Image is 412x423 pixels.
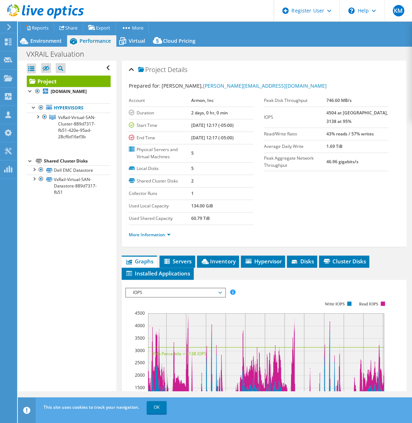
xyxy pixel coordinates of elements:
label: Local Disks [129,165,191,172]
label: Average Daily Write [264,143,326,150]
b: 2 [191,178,194,184]
span: [PERSON_NAME], [162,82,326,89]
label: Physical Servers and Virtual Machines [129,146,191,160]
span: IOPS [129,288,221,297]
text: 1500 [135,385,145,391]
span: Performance [80,37,111,44]
span: Hypervisor [244,258,281,265]
label: End Time [129,134,191,141]
span: KM [393,5,404,16]
text: 3500 [135,335,145,341]
span: Environment [30,37,62,44]
text: 3000 [135,347,145,354]
text: Write IOPS [325,301,345,306]
span: Project [138,66,166,73]
text: 95th Percentile = 3138 IOPS [152,351,207,357]
a: Dell EMC Datastore [27,165,111,175]
span: VxRail-Virtual-SAN-Cluster-889d7317-fb51-420e-95ad-28cf6d16ef3b [58,114,96,140]
text: 4500 [135,310,145,316]
span: This site uses cookies to track your navigation. [44,404,139,410]
label: Used Shared Capacity [129,215,191,222]
a: Share [54,22,83,33]
b: 60.79 TiB [191,215,210,221]
a: [DOMAIN_NAME] [27,87,111,96]
span: Virtual [129,37,145,44]
label: Peak Disk Throughput [264,97,326,104]
text: 4000 [135,323,145,329]
b: 5 [191,165,194,171]
b: Armon, Inc [191,97,214,103]
span: Cloud Pricing [163,37,195,44]
b: [DOMAIN_NAME] [51,88,87,94]
h1: VXRAIL Evaluation [23,50,95,58]
a: VxRail-Virtual-SAN-Cluster-889d7317-fb51-420e-95ad-28cf6d16ef3b [27,113,111,141]
label: Collector Runs [129,190,191,197]
b: 1.69 TiB [326,143,342,149]
a: VxRail-Virtual-SAN-Datastore-889d7317-fb51 [27,175,111,197]
span: Inventory [200,258,235,265]
label: Shared Cluster Disks [129,177,191,185]
label: Read/Write Ratio [264,130,326,138]
svg: \n [348,7,355,14]
span: Cluster Disks [322,258,366,265]
a: Hypervisors [27,103,111,113]
b: 46.96 gigabits/s [326,159,358,165]
a: [PERSON_NAME][EMAIL_ADDRESS][DOMAIN_NAME] [203,82,326,89]
a: More Information [129,232,171,238]
b: [DATE] 12:17 (-05:00) [191,135,234,141]
b: 43% reads / 57% writes [326,131,374,137]
span: Graphs [125,258,153,265]
label: Peak Aggregate Network Throughput [264,155,326,169]
span: Installed Applications [125,270,190,277]
span: Details [168,65,187,74]
text: Read IOPS [359,301,378,306]
label: IOPS [264,114,326,121]
a: More [116,22,149,33]
a: OK [147,401,167,414]
label: Start Time [129,122,191,129]
b: 2 days, 0 hr, 0 min [191,110,228,116]
a: Reports [20,22,54,33]
label: Account [129,97,191,104]
a: Export [83,22,116,33]
text: 2000 [135,372,145,378]
a: Project [27,76,111,87]
label: Duration [129,109,191,117]
text: 2500 [135,360,145,366]
b: 4504 at [GEOGRAPHIC_DATA], 3138 at 95% [326,110,388,124]
label: Used Local Capacity [129,202,191,210]
label: Prepared for: [129,82,161,89]
span: Servers [163,258,192,265]
b: 134.00 GiB [191,203,213,209]
b: 5 [191,150,194,156]
span: Disks [290,258,314,265]
b: [DATE] 12:17 (-05:00) [191,122,234,128]
b: 1 [191,190,194,196]
div: Shared Cluster Disks [44,157,111,165]
b: 746.60 MB/s [326,97,352,103]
